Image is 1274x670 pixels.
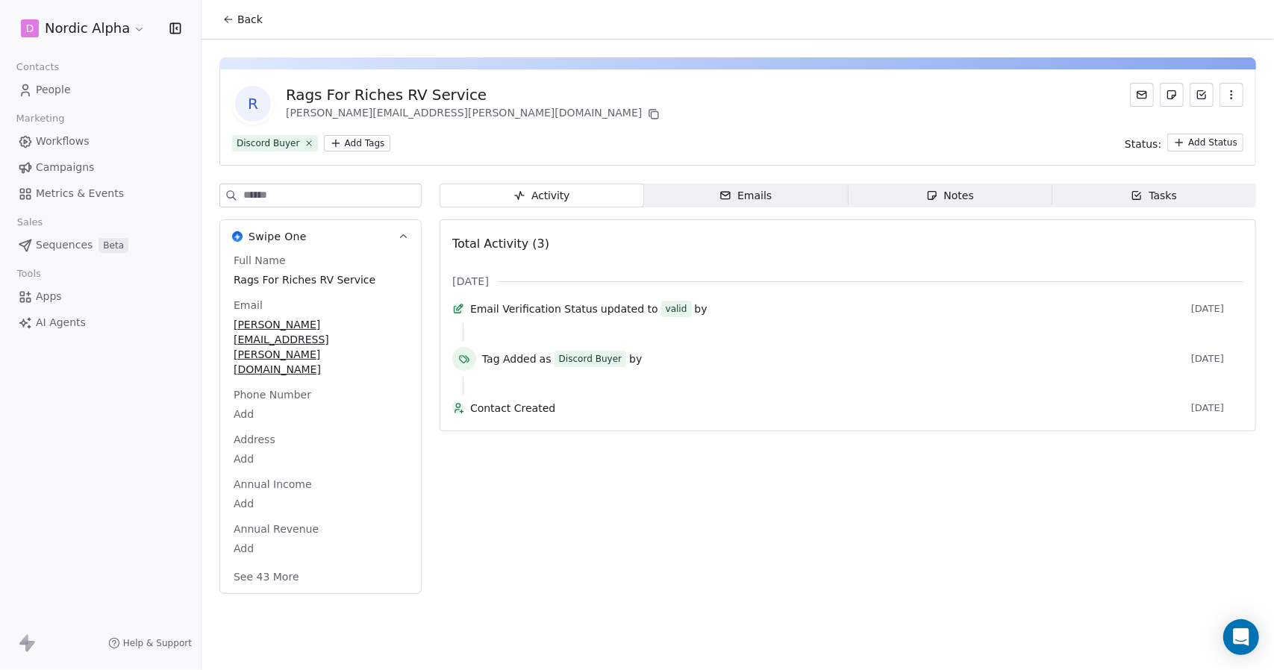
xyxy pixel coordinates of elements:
div: Rags For Riches RV Service [286,84,663,105]
span: Apps [36,289,62,304]
span: R [235,86,271,122]
span: Status: [1125,137,1161,151]
span: Help & Support [123,637,192,649]
a: Metrics & Events [12,181,189,206]
span: Add [234,451,408,466]
span: [DATE] [452,274,489,289]
span: Marketing [10,107,71,130]
span: [DATE] [1191,353,1243,365]
span: updated to [601,301,658,316]
button: Add Tags [324,135,391,151]
a: Campaigns [12,155,189,180]
div: Swipe OneSwipe One [220,253,421,593]
span: AI Agents [36,315,86,331]
span: [DATE] [1191,402,1243,414]
a: Workflows [12,129,189,154]
span: Add [234,496,408,511]
span: Email Verification Status [470,301,598,316]
a: Help & Support [108,637,192,649]
span: Tag Added [482,351,537,366]
span: Address [231,432,278,447]
span: Sequences [36,237,93,253]
span: People [36,82,71,98]
span: Metrics & Events [36,186,124,201]
span: as [540,351,552,366]
div: Emails [719,188,772,204]
span: Sales [10,211,49,234]
span: Nordic Alpha [45,19,130,38]
span: by [629,351,642,366]
span: Email [231,298,266,313]
a: Apps [12,284,189,309]
button: Swipe OneSwipe One [220,220,421,253]
div: Tasks [1131,188,1177,204]
span: Full Name [231,253,289,268]
span: Rags For Riches RV Service [234,272,408,287]
span: [DATE] [1191,303,1243,315]
span: Workflows [36,134,90,149]
button: Add Status [1167,134,1243,151]
div: Notes [926,188,974,204]
span: Campaigns [36,160,94,175]
span: Annual Income [231,477,315,492]
button: See 43 More [225,563,308,590]
span: by [695,301,708,316]
div: valid [666,301,687,316]
span: Contacts [10,56,66,78]
button: Back [213,6,272,33]
button: DNordic Alpha [18,16,149,41]
span: Annual Revenue [231,522,322,536]
span: Tools [10,263,47,285]
div: Discord Buyer [237,137,300,150]
span: Add [234,541,408,556]
img: Swipe One [232,231,243,242]
a: People [12,78,189,102]
span: Contact Created [470,401,1185,416]
span: Total Activity (3) [452,237,549,251]
div: [PERSON_NAME][EMAIL_ADDRESS][PERSON_NAME][DOMAIN_NAME] [286,105,663,123]
span: Add [234,407,408,422]
span: Swipe One [249,229,307,244]
a: SequencesBeta [12,233,189,257]
span: Back [237,12,263,27]
span: Beta [99,238,128,253]
span: [PERSON_NAME][EMAIL_ADDRESS][PERSON_NAME][DOMAIN_NAME] [234,317,408,377]
div: Open Intercom Messenger [1223,619,1259,655]
div: Discord Buyer [559,352,622,366]
span: Phone Number [231,387,314,402]
a: AI Agents [12,310,189,335]
span: D [26,21,34,36]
